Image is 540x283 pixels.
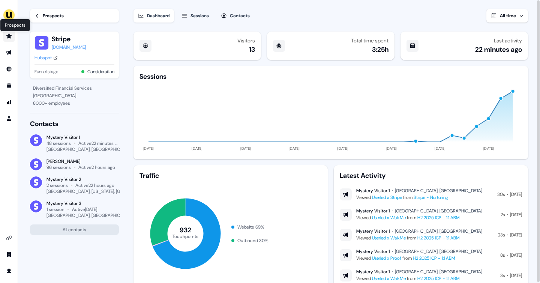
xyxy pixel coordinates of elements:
[33,99,116,107] div: 8000 + employees
[337,146,349,151] tspan: [DATE]
[372,45,388,54] div: 3:25h
[46,140,71,146] div: 48 sessions
[3,232,15,244] a: Go to integrations
[500,272,505,279] div: 3s
[139,72,166,81] div: Sessions
[356,208,390,214] div: Mystery Visitor 1
[501,211,505,218] div: 2s
[78,164,115,170] div: Active 2 hours ago
[494,38,522,44] div: Last activity
[356,234,482,242] div: Viewed from
[190,12,209,20] div: Sessions
[500,251,505,259] div: 8s
[34,68,59,75] span: Funnel stage:
[356,248,390,254] div: Mystery Visitor 1
[395,269,482,275] div: [GEOGRAPHIC_DATA], [GEOGRAPHIC_DATA]
[486,9,528,23] button: All time
[192,146,203,151] tspan: [DATE]
[3,30,15,42] a: Go to prospects
[435,146,446,151] tspan: [DATE]
[386,146,397,151] tspan: [DATE]
[497,191,505,198] div: 30s
[3,47,15,59] a: Go to outbound experience
[172,233,199,239] tspan: Touchpoints
[510,211,522,218] div: [DATE]
[356,269,390,275] div: Mystery Visitor 1
[216,9,254,23] button: Contacts
[34,54,52,62] div: Hubspot
[139,171,322,180] div: Traffic
[414,194,448,200] a: Stripe - Nurturing
[46,164,71,170] div: 96 sessions
[249,45,255,54] div: 13
[143,146,154,151] tspan: [DATE]
[356,188,390,194] div: Mystery Visitor 1
[483,146,494,151] tspan: [DATE]
[43,12,64,20] div: Prospects
[46,212,135,218] div: [GEOGRAPHIC_DATA], [GEOGRAPHIC_DATA]
[34,54,58,62] a: Hubspot
[30,224,119,235] button: All contacts
[417,215,460,221] a: H2 2025 ICP - 1:1 ABM
[3,265,15,277] a: Go to profile
[417,235,460,241] a: H2 2025 ICP - 1:1 ABM
[46,188,159,194] div: [GEOGRAPHIC_DATA], [US_STATE], [GEOGRAPHIC_DATA]
[72,206,97,212] div: Active [DATE]
[475,45,522,54] div: 22 minutes ago
[289,146,300,151] tspan: [DATE]
[356,275,482,282] div: Viewed from
[3,80,15,92] a: Go to templates
[510,251,522,259] div: [DATE]
[237,223,264,231] div: Website 69 %
[78,140,119,146] div: Active 22 minutes ago
[356,254,482,262] div: Viewed from
[133,9,174,23] button: Dashboard
[52,35,86,44] button: Stripe
[372,194,402,200] a: Userled x Stripe
[498,231,505,239] div: 23s
[510,272,522,279] div: [DATE]
[395,228,482,234] div: [GEOGRAPHIC_DATA], [GEOGRAPHIC_DATA]
[340,171,522,180] div: Latest Activity
[87,68,114,75] button: Consideration
[3,248,15,260] a: Go to team
[180,226,192,235] tspan: 932
[395,248,482,254] div: [GEOGRAPHIC_DATA], [GEOGRAPHIC_DATA]
[52,44,86,51] a: [DOMAIN_NAME]
[30,119,119,128] div: Contacts
[413,255,455,261] a: H2 2025 ICP - 1:1 ABM
[395,208,482,214] div: [GEOGRAPHIC_DATA], [GEOGRAPHIC_DATA]
[356,194,482,201] div: Viewed from
[3,96,15,108] a: Go to attribution
[372,275,406,281] a: Userled x WalkMe
[356,214,482,221] div: Viewed from
[46,146,135,152] div: [GEOGRAPHIC_DATA], [GEOGRAPHIC_DATA]
[46,158,115,164] div: [PERSON_NAME]
[500,13,516,19] span: All time
[237,237,268,244] div: Outbound 30 %
[147,12,169,20] div: Dashboard
[30,9,119,23] a: Prospects
[356,228,390,234] div: Mystery Visitor 1
[46,182,68,188] div: 2 sessions
[351,38,388,44] div: Total time spent
[33,92,116,99] div: [GEOGRAPHIC_DATA]
[230,12,250,20] div: Contacts
[177,9,213,23] button: Sessions
[372,255,401,261] a: Userled x Proof
[3,63,15,75] a: Go to Inbound
[33,84,116,92] div: Diversified Financial Services
[417,275,460,281] a: H2 2025 ICP - 1:1 ABM
[75,182,114,188] div: Active 22 hours ago
[510,191,522,198] div: [DATE]
[372,235,406,241] a: Userled x WalkMe
[46,176,119,182] div: Mystery Visitor 2
[3,113,15,125] a: Go to experiments
[46,200,119,206] div: Mystery Visitor 3
[510,231,522,239] div: [DATE]
[46,134,119,140] div: Mystery Visitor 1
[237,38,255,44] div: Visitors
[395,188,482,194] div: [GEOGRAPHIC_DATA], [GEOGRAPHIC_DATA]
[240,146,252,151] tspan: [DATE]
